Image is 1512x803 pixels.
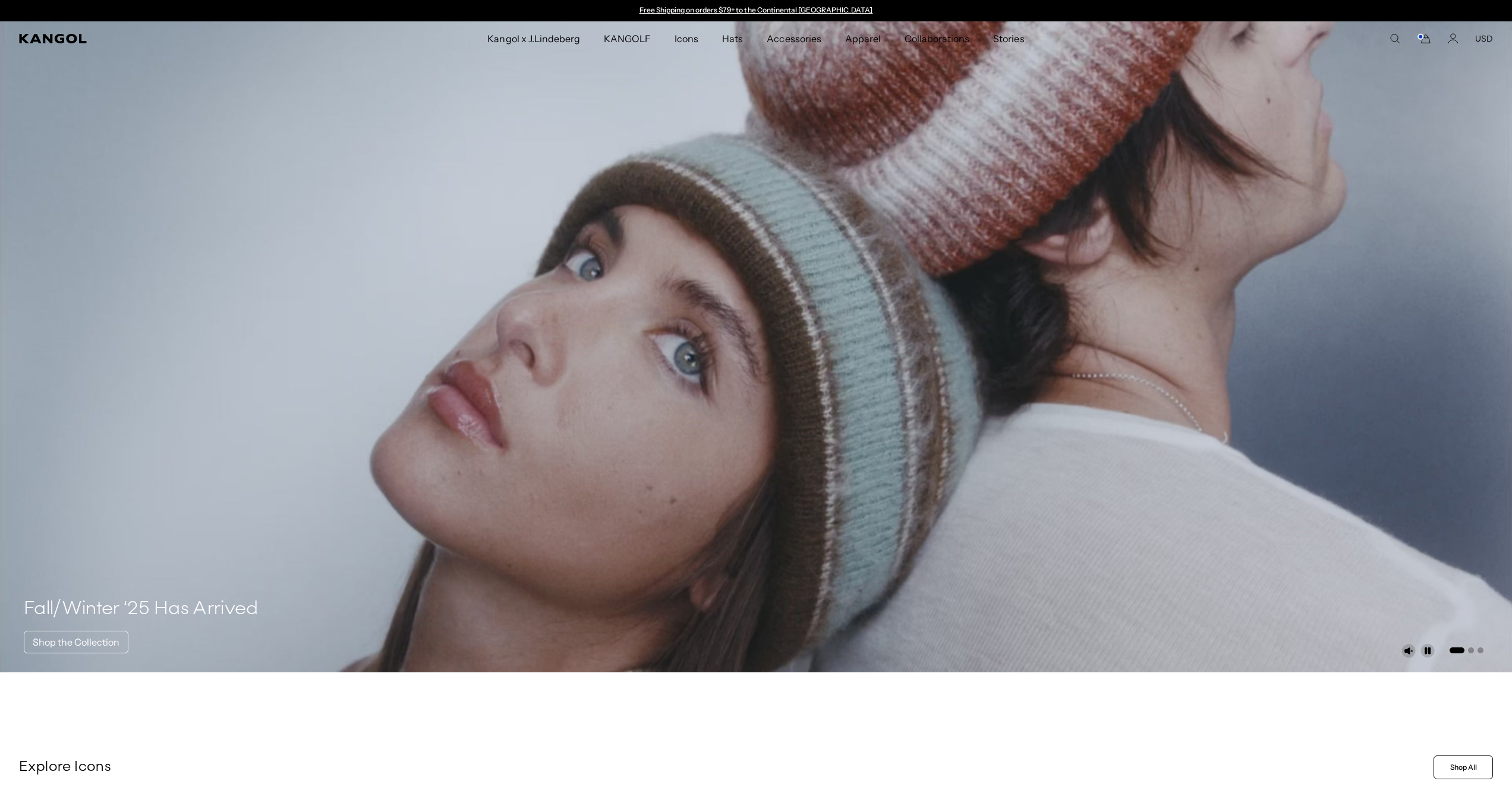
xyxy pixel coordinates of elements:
[1450,647,1464,653] button: Go to slide 1
[1434,755,1493,779] a: Shop All
[1420,644,1435,658] button: Pause
[1478,647,1483,653] button: Go to slide 3
[833,21,893,56] a: Apparel
[893,21,981,56] a: Collaborations
[1448,645,1483,655] ul: Select a slide to show
[905,21,969,56] span: Collaborations
[19,758,1429,776] p: Explore Icons
[981,21,1036,56] a: Stories
[475,21,592,56] a: Kangol x J.Lindeberg
[993,21,1024,56] span: Stories
[634,6,878,15] div: Announcement
[755,21,833,56] a: Accessories
[487,21,580,56] span: Kangol x J.Lindeberg
[1468,647,1474,653] button: Go to slide 2
[1448,33,1459,44] a: Account
[710,21,755,56] a: Hats
[1401,644,1416,658] button: Unmute
[24,597,259,621] h4: Fall/Winter ‘25 Has Arrived
[663,21,710,56] a: Icons
[592,21,663,56] a: KANGOLF
[634,6,878,15] div: 1 of 2
[24,631,128,653] a: Shop the Collection
[640,5,873,14] a: Free Shipping on orders $79+ to the Continental [GEOGRAPHIC_DATA]
[634,6,878,15] slideshow-component: Announcement bar
[722,21,743,56] span: Hats
[19,34,323,43] a: Kangol
[604,21,651,56] span: KANGOLF
[767,21,821,56] span: Accessories
[1390,33,1400,44] summary: Search here
[1475,33,1493,44] button: USD
[1417,33,1431,44] button: Cart
[675,21,698,56] span: Icons
[845,21,881,56] span: Apparel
